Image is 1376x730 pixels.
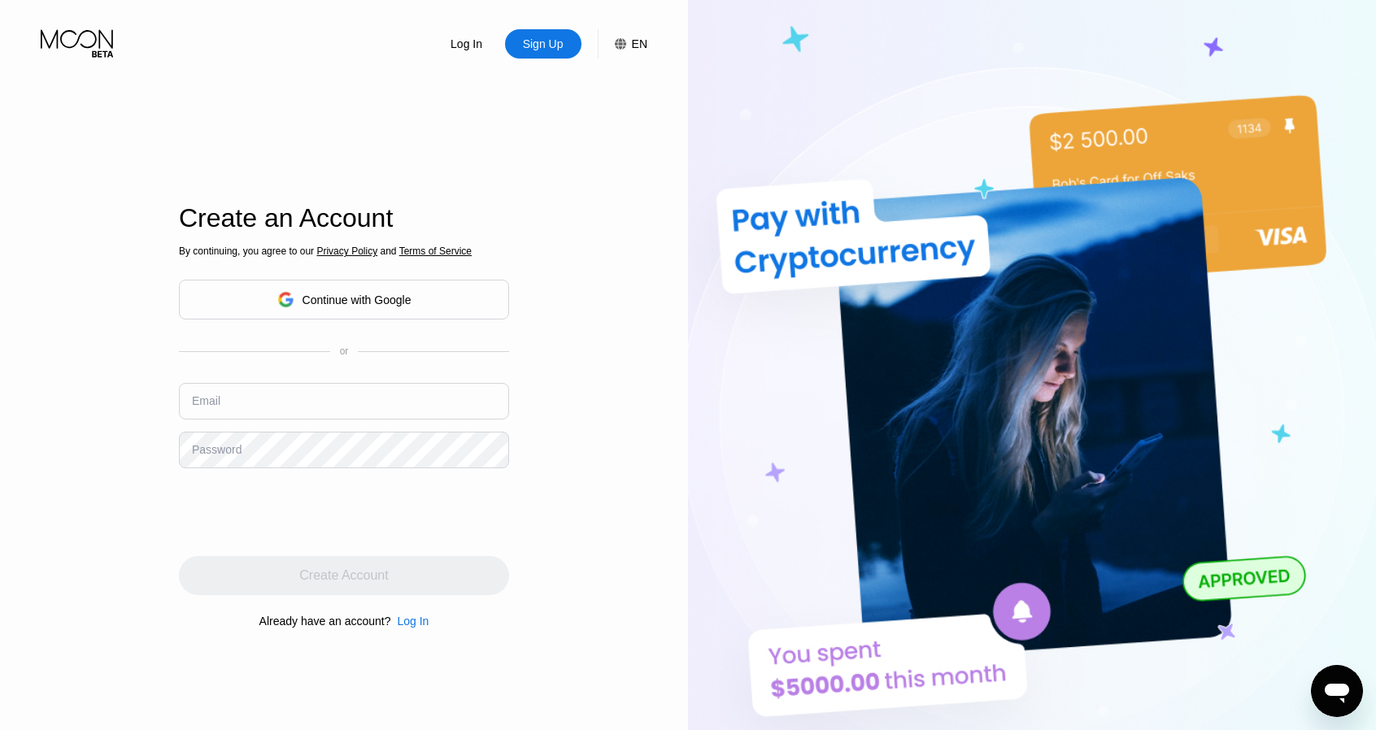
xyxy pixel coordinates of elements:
div: Sign Up [521,36,565,52]
iframe: reCAPTCHA [179,480,426,544]
span: Privacy Policy [316,246,377,257]
div: Log In [429,29,505,59]
iframe: Button to launch messaging window [1311,665,1363,717]
div: Email [192,394,220,407]
div: Create an Account [179,203,509,233]
div: Sign Up [505,29,581,59]
div: Log In [397,615,429,628]
div: EN [632,37,647,50]
span: Terms of Service [399,246,472,257]
div: EN [598,29,647,59]
div: By continuing, you agree to our [179,246,509,257]
div: Password [192,443,242,456]
div: Log In [390,615,429,628]
div: Already have an account? [259,615,391,628]
div: Log In [449,36,484,52]
div: or [340,345,349,357]
div: Continue with Google [303,293,411,306]
span: and [377,246,399,257]
div: Continue with Google [179,280,509,319]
